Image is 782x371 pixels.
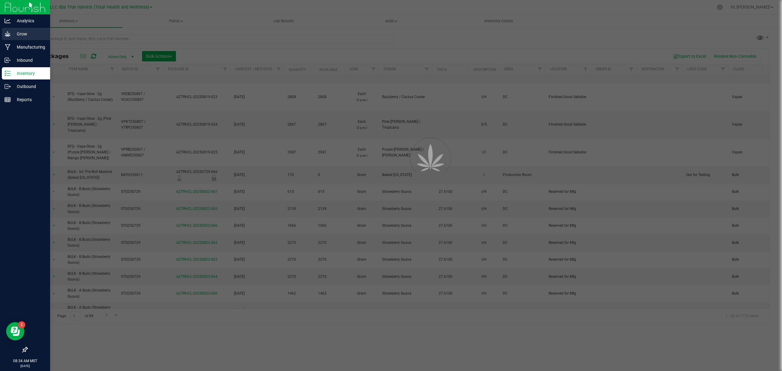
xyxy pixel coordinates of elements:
p: Manufacturing [11,43,47,51]
inline-svg: Outbound [5,83,11,90]
inline-svg: Grow [5,31,11,37]
inline-svg: Reports [5,97,11,103]
inline-svg: Manufacturing [5,44,11,50]
p: Reports [11,96,47,103]
p: 08:34 AM MST [3,358,47,364]
inline-svg: Inbound [5,57,11,63]
p: [DATE] [3,364,47,368]
p: Inventory [11,70,47,77]
p: Analytics [11,17,47,24]
iframe: Resource center [6,322,24,340]
iframe: Resource center unread badge [18,321,25,329]
p: Inbound [11,57,47,64]
p: Outbound [11,83,47,90]
inline-svg: Inventory [5,70,11,76]
p: Grow [11,30,47,38]
inline-svg: Analytics [5,18,11,24]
